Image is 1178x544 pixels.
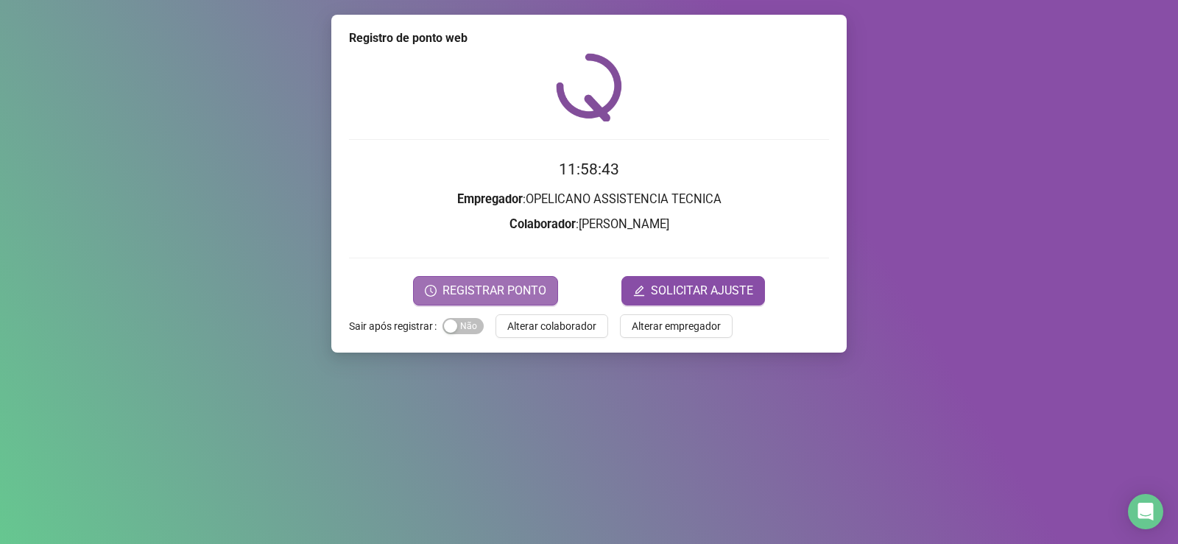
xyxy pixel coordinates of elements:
strong: Colaborador [509,217,576,231]
button: editSOLICITAR AJUSTE [621,276,765,305]
button: Alterar colaborador [495,314,608,338]
button: Alterar empregador [620,314,733,338]
span: clock-circle [425,285,437,297]
span: SOLICITAR AJUSTE [651,282,753,300]
label: Sair após registrar [349,314,442,338]
span: edit [633,285,645,297]
span: Alterar colaborador [507,318,596,334]
div: Open Intercom Messenger [1128,494,1163,529]
img: QRPoint [556,53,622,121]
strong: Empregador [457,192,523,206]
time: 11:58:43 [559,160,619,178]
button: REGISTRAR PONTO [413,276,558,305]
h3: : OPELICANO ASSISTENCIA TECNICA [349,190,829,209]
span: REGISTRAR PONTO [442,282,546,300]
span: Alterar empregador [632,318,721,334]
h3: : [PERSON_NAME] [349,215,829,234]
div: Registro de ponto web [349,29,829,47]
